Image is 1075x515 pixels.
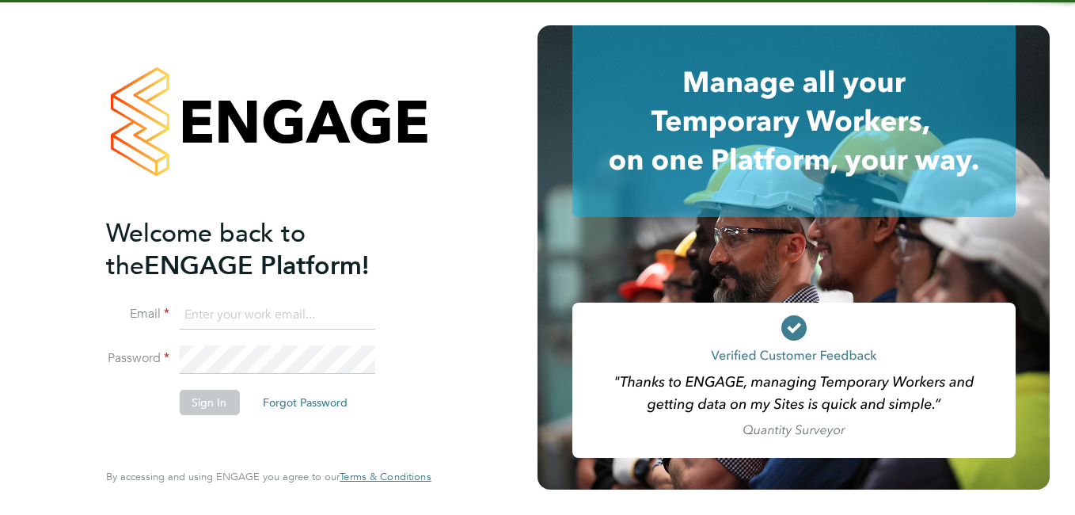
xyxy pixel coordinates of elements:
h2: ENGAGE Platform! [106,217,415,282]
label: Email [106,306,169,322]
span: By accessing and using ENGAGE you agree to our [106,470,431,483]
label: Password [106,350,169,367]
button: Sign In [179,390,239,415]
button: Forgot Password [250,390,360,415]
span: Welcome back to the [106,218,306,281]
a: Terms & Conditions [340,471,431,483]
input: Enter your work email... [179,301,374,330]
